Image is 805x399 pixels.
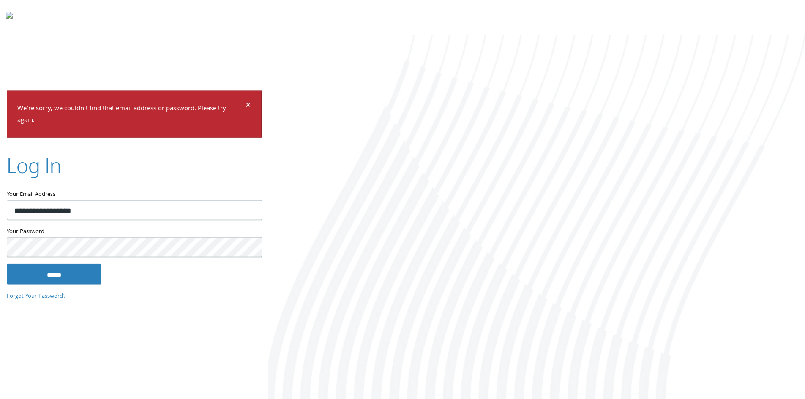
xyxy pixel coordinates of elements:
[17,103,244,127] p: We're sorry, we couldn't find that email address or password. Please try again.
[6,9,13,26] img: todyl-logo-dark.svg
[246,101,251,111] button: Dismiss alert
[7,227,262,237] label: Your Password
[246,98,251,114] span: ×
[7,291,66,301] a: Forgot Your Password?
[7,151,61,179] h2: Log In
